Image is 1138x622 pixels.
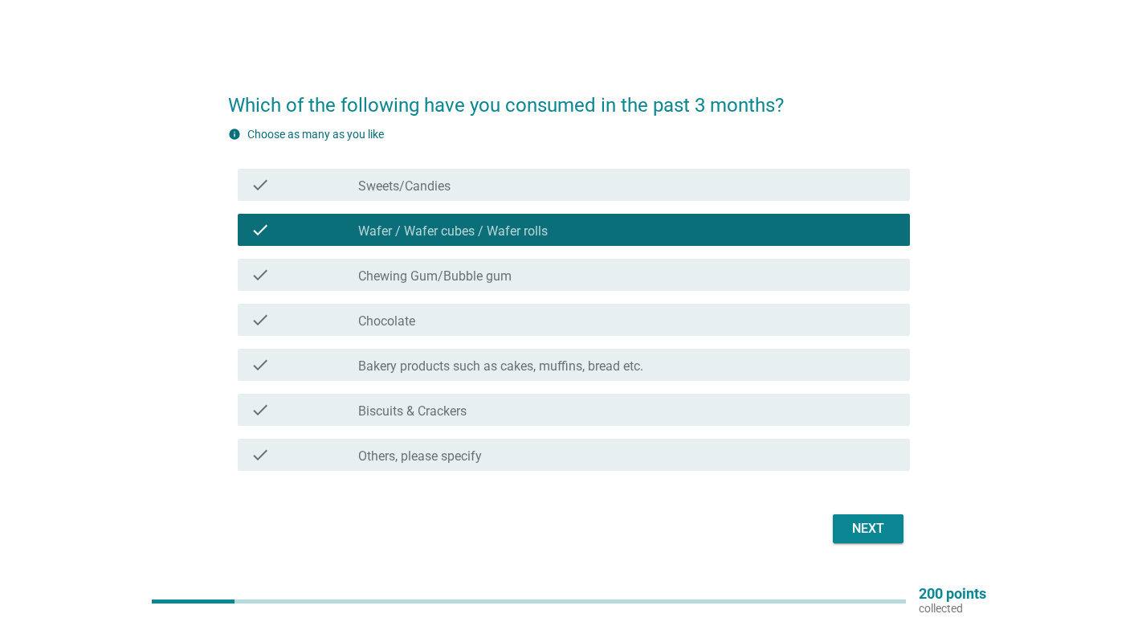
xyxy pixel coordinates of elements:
label: Bakery products such as cakes, muffins, bread etc. [358,358,643,374]
p: 200 points [919,587,986,601]
label: Sweets/Candies [358,178,451,194]
i: check [251,355,270,374]
i: check [251,220,270,239]
label: Choose as many as you like [247,128,384,141]
label: Others, please specify [358,448,482,464]
label: Chocolate [358,313,415,329]
i: check [251,175,270,194]
label: Biscuits & Crackers [358,403,467,419]
i: check [251,310,270,329]
i: check [251,400,270,419]
button: Next [833,514,903,543]
label: Chewing Gum/Bubble gum [358,268,512,284]
label: Wafer / Wafer cubes / Wafer rolls [358,223,548,239]
i: check [251,265,270,284]
div: Next [846,519,891,538]
p: collected [919,601,986,616]
i: info [228,128,241,141]
h2: Which of the following have you consumed in the past 3 months? [228,75,910,120]
i: check [251,445,270,464]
